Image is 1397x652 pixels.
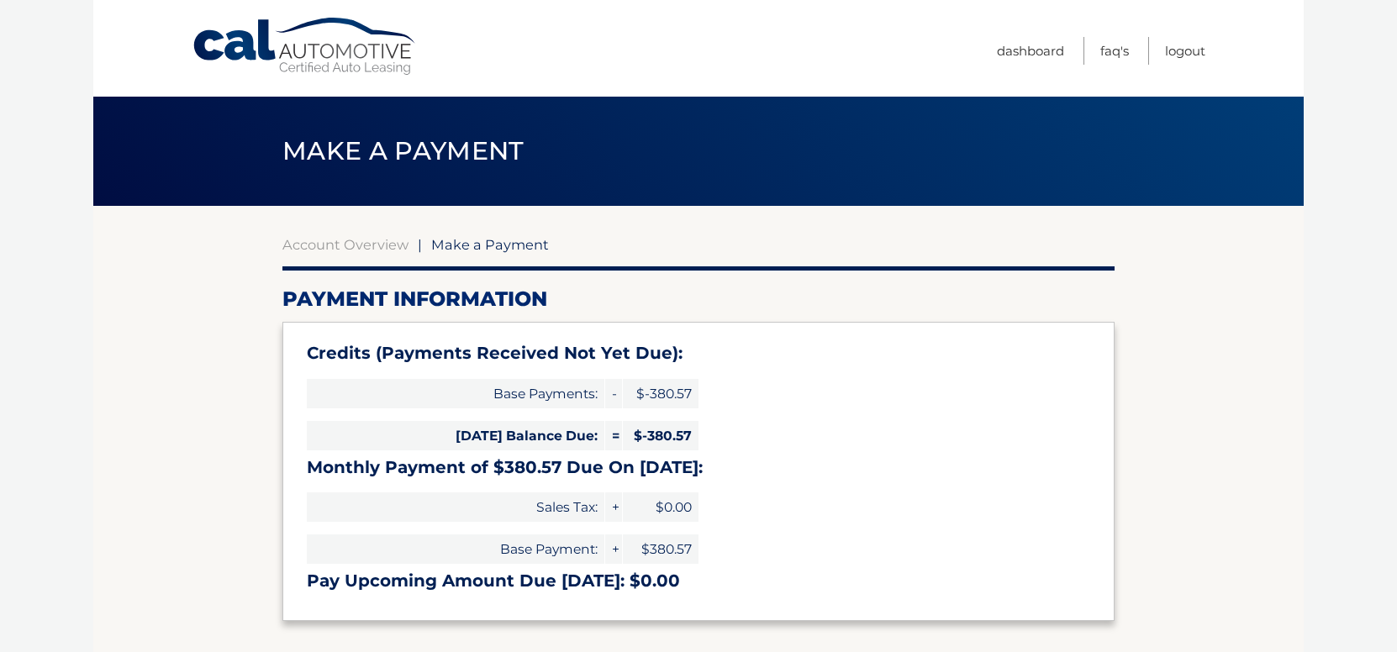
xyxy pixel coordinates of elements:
span: Base Payment: [307,534,604,564]
span: | [418,236,422,253]
span: Sales Tax: [307,492,604,522]
span: Base Payments: [307,379,604,408]
a: Account Overview [282,236,409,253]
a: Cal Automotive [192,17,419,76]
h2: Payment Information [282,287,1115,312]
span: $-380.57 [623,379,698,408]
h3: Monthly Payment of $380.57 Due On [DATE]: [307,457,1090,478]
span: = [605,421,622,450]
a: FAQ's [1100,37,1129,65]
span: Make a Payment [282,135,524,166]
span: + [605,534,622,564]
span: $0.00 [623,492,698,522]
h3: Pay Upcoming Amount Due [DATE]: $0.00 [307,570,1090,592]
span: [DATE] Balance Due: [307,421,604,450]
a: Logout [1165,37,1205,65]
h3: Credits (Payments Received Not Yet Due): [307,343,1090,364]
span: Make a Payment [431,236,549,253]
a: Dashboard [997,37,1064,65]
span: + [605,492,622,522]
span: - [605,379,622,408]
span: $-380.57 [623,421,698,450]
span: $380.57 [623,534,698,564]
